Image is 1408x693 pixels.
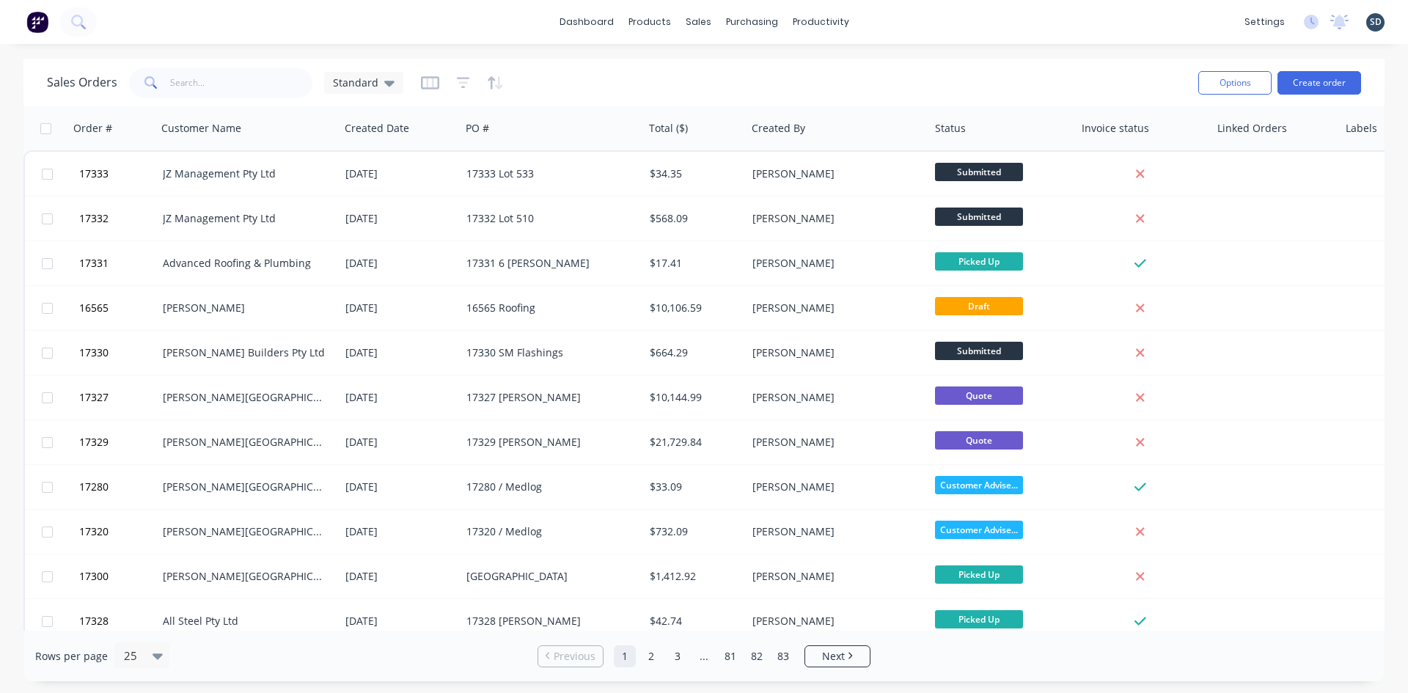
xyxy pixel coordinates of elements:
[1370,15,1382,29] span: SD
[532,645,876,667] ul: Pagination
[79,211,109,226] span: 17332
[466,345,629,360] div: 17330 SM Flashings
[47,76,117,89] h1: Sales Orders
[1277,71,1361,95] button: Create order
[693,645,715,667] a: Jump forward
[333,75,378,90] span: Standard
[650,435,736,450] div: $21,729.84
[650,211,736,226] div: $568.09
[79,390,109,405] span: 17327
[466,480,629,494] div: 17280 / Medlog
[161,121,241,136] div: Customer Name
[752,211,915,226] div: [PERSON_NAME]
[79,435,109,450] span: 17329
[935,297,1023,315] span: Draft
[79,166,109,181] span: 17333
[75,331,163,375] button: 17330
[935,121,966,136] div: Status
[466,569,629,584] div: [GEOGRAPHIC_DATA]
[26,11,48,33] img: Factory
[79,256,109,271] span: 17331
[163,301,326,315] div: [PERSON_NAME]
[752,256,915,271] div: [PERSON_NAME]
[667,645,689,667] a: Page 3
[466,121,489,136] div: PO #
[75,241,163,285] button: 17331
[650,569,736,584] div: $1,412.92
[935,342,1023,360] span: Submitted
[345,166,455,181] div: [DATE]
[170,68,313,98] input: Search...
[614,645,636,667] a: Page 1 is your current page
[552,11,621,33] a: dashboard
[163,614,326,628] div: All Steel Pty Ltd
[752,121,805,136] div: Created By
[466,524,629,539] div: 17320 / Medlog
[345,121,409,136] div: Created Date
[163,211,326,226] div: JZ Management Pty Ltd
[752,480,915,494] div: [PERSON_NAME]
[650,480,736,494] div: $33.09
[75,420,163,464] button: 17329
[345,301,455,315] div: [DATE]
[719,11,785,33] div: purchasing
[650,166,736,181] div: $34.35
[345,390,455,405] div: [DATE]
[772,645,794,667] a: Page 83
[75,152,163,196] button: 17333
[163,390,326,405] div: [PERSON_NAME][GEOGRAPHIC_DATA]
[678,11,719,33] div: sales
[752,301,915,315] div: [PERSON_NAME]
[75,599,163,643] button: 17328
[163,345,326,360] div: [PERSON_NAME] Builders Pty Ltd
[1346,121,1377,136] div: Labels
[75,554,163,598] button: 17300
[935,386,1023,405] span: Quote
[1237,11,1292,33] div: settings
[75,510,163,554] button: 17320
[935,521,1023,539] span: Customer Advise...
[79,524,109,539] span: 17320
[822,649,845,664] span: Next
[935,476,1023,494] span: Customer Advise...
[345,345,455,360] div: [DATE]
[650,524,736,539] div: $732.09
[345,480,455,494] div: [DATE]
[752,524,915,539] div: [PERSON_NAME]
[163,256,326,271] div: Advanced Roofing & Plumbing
[345,211,455,226] div: [DATE]
[466,211,629,226] div: 17332 Lot 510
[79,345,109,360] span: 17330
[466,435,629,450] div: 17329 [PERSON_NAME]
[935,252,1023,271] span: Picked Up
[752,345,915,360] div: [PERSON_NAME]
[345,256,455,271] div: [DATE]
[163,569,326,584] div: [PERSON_NAME][GEOGRAPHIC_DATA]
[785,11,857,33] div: productivity
[935,431,1023,450] span: Quote
[650,614,736,628] div: $42.74
[650,345,736,360] div: $664.29
[752,166,915,181] div: [PERSON_NAME]
[640,645,662,667] a: Page 2
[466,390,629,405] div: 17327 [PERSON_NAME]
[163,166,326,181] div: JZ Management Pty Ltd
[79,480,109,494] span: 17280
[554,649,595,664] span: Previous
[1217,121,1287,136] div: Linked Orders
[538,649,603,664] a: Previous page
[1198,71,1272,95] button: Options
[935,565,1023,584] span: Picked Up
[935,163,1023,181] span: Submitted
[805,649,870,664] a: Next page
[345,524,455,539] div: [DATE]
[73,121,112,136] div: Order #
[649,121,688,136] div: Total ($)
[650,390,736,405] div: $10,144.99
[75,465,163,509] button: 17280
[75,286,163,330] button: 16565
[466,256,629,271] div: 17331 6 [PERSON_NAME]
[466,614,629,628] div: 17328 [PERSON_NAME]
[621,11,678,33] div: products
[79,614,109,628] span: 17328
